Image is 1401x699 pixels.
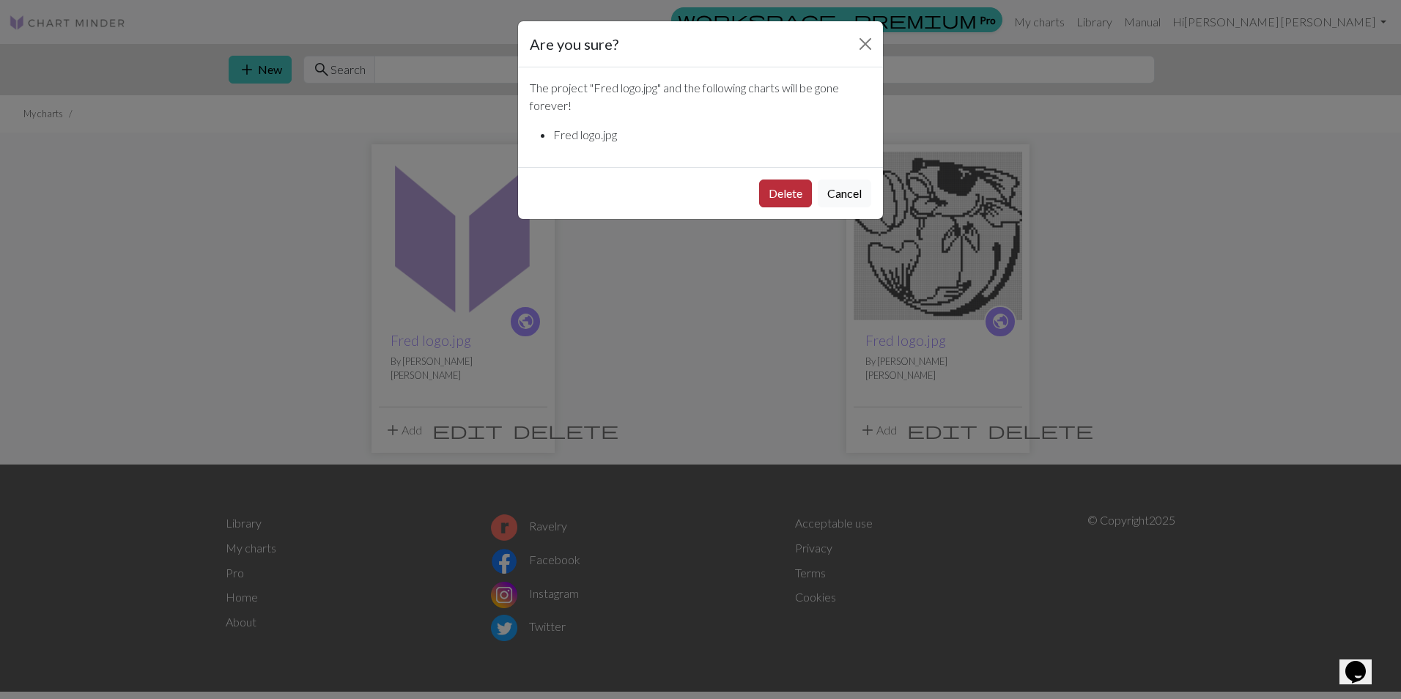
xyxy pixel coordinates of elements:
button: Cancel [818,180,871,207]
p: The project " Fred logo.jpg " and the following charts will be gone forever! [530,79,871,114]
li: Fred logo.jpg [553,126,871,144]
iframe: chat widget [1339,640,1386,684]
button: Close [854,32,877,56]
button: Delete [759,180,812,207]
h5: Are you sure? [530,33,618,55]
